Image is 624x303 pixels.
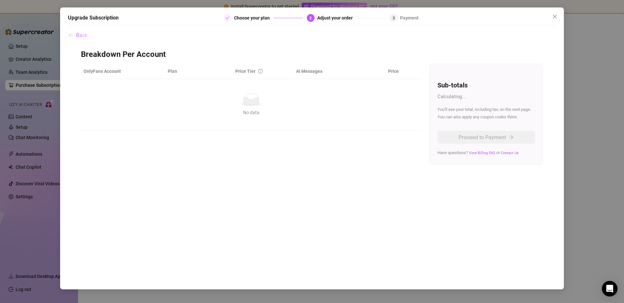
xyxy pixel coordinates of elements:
span: Back [76,32,87,38]
span: Close [550,14,560,19]
button: Back [68,29,88,42]
div: Open Intercom Messenger [602,281,617,296]
h3: Breakdown Per Account [81,49,543,60]
span: Calculating... [437,94,466,99]
span: 3 [393,16,395,20]
th: AI Messages [293,64,368,79]
span: arrow-left [68,33,73,38]
a: View Billing FAQ [469,151,495,155]
th: Price [368,64,401,79]
span: close [552,14,557,19]
th: OnlyFans Account [81,64,165,79]
span: check [226,16,229,20]
div: No data [86,109,416,116]
span: Have questions? or [437,150,519,155]
div: Adjust your order [317,14,357,22]
a: Contact Us [501,151,519,155]
h4: Sub-totals [437,81,535,90]
span: info-circle [258,69,263,73]
th: Plan [165,64,233,79]
span: Price Tier [235,69,255,74]
div: Choose your plan [234,14,274,22]
div: Payment [400,14,419,22]
h5: Upgrade Subscription [68,14,119,22]
span: You'll see your total, including tax, on the next page. You can also apply any coupon codes there. [437,107,531,119]
button: Proceed to Paymentarrow-right [437,131,535,144]
button: Close [550,11,560,22]
span: 2 [309,16,312,20]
